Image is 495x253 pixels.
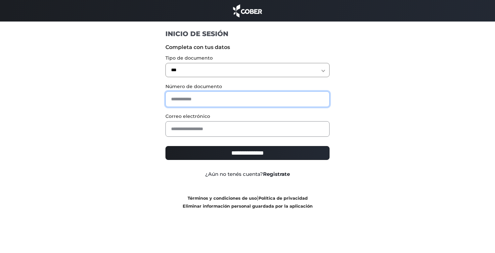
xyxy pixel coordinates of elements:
div: | [160,194,335,210]
h1: INICIO DE SESIÓN [165,29,330,38]
img: cober_marca.png [231,3,264,18]
a: Política de privacidad [258,196,308,201]
label: Número de documento [165,83,330,90]
label: Completa con tus datos [165,43,330,51]
a: Registrate [263,171,290,177]
label: Correo electrónico [165,113,330,120]
div: ¿Aún no tenés cuenta? [160,171,335,178]
a: Eliminar información personal guardada por la aplicación [183,204,313,209]
label: Tipo de documento [165,55,330,62]
a: Términos y condiciones de uso [188,196,257,201]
